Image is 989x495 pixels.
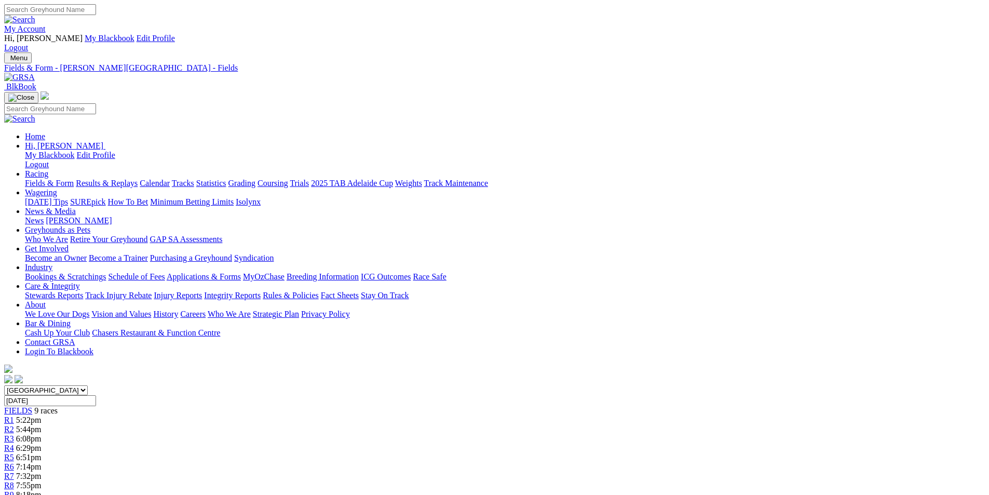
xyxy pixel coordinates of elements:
a: About [25,300,46,309]
span: 5:44pm [16,425,42,434]
a: R7 [4,472,14,480]
img: twitter.svg [15,375,23,383]
a: [PERSON_NAME] [46,216,112,225]
a: Minimum Betting Limits [150,197,234,206]
a: Track Injury Rebate [85,291,152,300]
div: Racing [25,179,985,188]
a: BlkBook [4,82,36,91]
div: About [25,310,985,319]
button: Toggle navigation [4,52,32,63]
a: Logout [25,160,49,169]
img: logo-grsa-white.png [4,365,12,373]
img: Search [4,114,35,124]
a: Breeding Information [287,272,359,281]
a: Edit Profile [137,34,175,43]
a: Bar & Dining [25,319,71,328]
div: Wagering [25,197,985,207]
span: Hi, [PERSON_NAME] [25,141,103,150]
a: Strategic Plan [253,310,299,318]
a: Stewards Reports [25,291,83,300]
span: 9 races [34,406,58,415]
a: Chasers Restaurant & Function Centre [92,328,220,337]
a: Racing [25,169,48,178]
a: Edit Profile [77,151,115,159]
input: Search [4,4,96,15]
a: Industry [25,263,52,272]
span: 7:32pm [16,472,42,480]
a: We Love Our Dogs [25,310,89,318]
a: Who We Are [25,235,68,244]
a: My Account [4,24,46,33]
a: R6 [4,462,14,471]
a: Syndication [234,253,274,262]
a: My Blackbook [85,34,134,43]
a: Race Safe [413,272,446,281]
a: Injury Reports [154,291,202,300]
a: Calendar [140,179,170,188]
a: Bookings & Scratchings [25,272,106,281]
a: Become an Owner [25,253,87,262]
a: Greyhounds as Pets [25,225,90,234]
a: Become a Trainer [89,253,148,262]
a: Vision and Values [91,310,151,318]
div: Care & Integrity [25,291,985,300]
a: 2025 TAB Adelaide Cup [311,179,393,188]
span: Menu [10,54,28,62]
a: FIELDS [4,406,32,415]
a: Who We Are [208,310,251,318]
a: Fact Sheets [321,291,359,300]
a: R2 [4,425,14,434]
span: Hi, [PERSON_NAME] [4,34,83,43]
a: R1 [4,416,14,424]
div: My Account [4,34,985,52]
div: Bar & Dining [25,328,985,338]
a: R8 [4,481,14,490]
a: Login To Blackbook [25,347,93,356]
a: R5 [4,453,14,462]
a: Fields & Form [25,179,74,188]
span: BlkBook [6,82,36,91]
a: Isolynx [236,197,261,206]
a: Contact GRSA [25,338,75,346]
a: Grading [228,179,255,188]
span: 5:22pm [16,416,42,424]
a: ICG Outcomes [361,272,411,281]
span: 7:14pm [16,462,42,471]
a: Weights [395,179,422,188]
div: Hi, [PERSON_NAME] [25,151,985,169]
a: Integrity Reports [204,291,261,300]
span: 6:51pm [16,453,42,462]
div: Fields & Form - [PERSON_NAME][GEOGRAPHIC_DATA] - Fields [4,63,985,73]
a: GAP SA Assessments [150,235,223,244]
a: News [25,216,44,225]
img: Search [4,15,35,24]
a: Hi, [PERSON_NAME] [25,141,105,150]
a: Results & Replays [76,179,138,188]
a: Get Involved [25,244,69,253]
a: Coursing [258,179,288,188]
a: Home [25,132,45,141]
a: Rules & Policies [263,291,319,300]
a: Track Maintenance [424,179,488,188]
div: News & Media [25,216,985,225]
a: R4 [4,444,14,452]
a: Schedule of Fees [108,272,165,281]
a: R3 [4,434,14,443]
div: Greyhounds as Pets [25,235,985,244]
img: Close [8,93,34,102]
div: Industry [25,272,985,282]
a: Trials [290,179,309,188]
a: MyOzChase [243,272,284,281]
a: Logout [4,43,28,52]
a: Statistics [196,179,226,188]
span: 6:29pm [16,444,42,452]
a: Retire Your Greyhound [70,235,148,244]
a: [DATE] Tips [25,197,68,206]
img: logo-grsa-white.png [40,91,49,100]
